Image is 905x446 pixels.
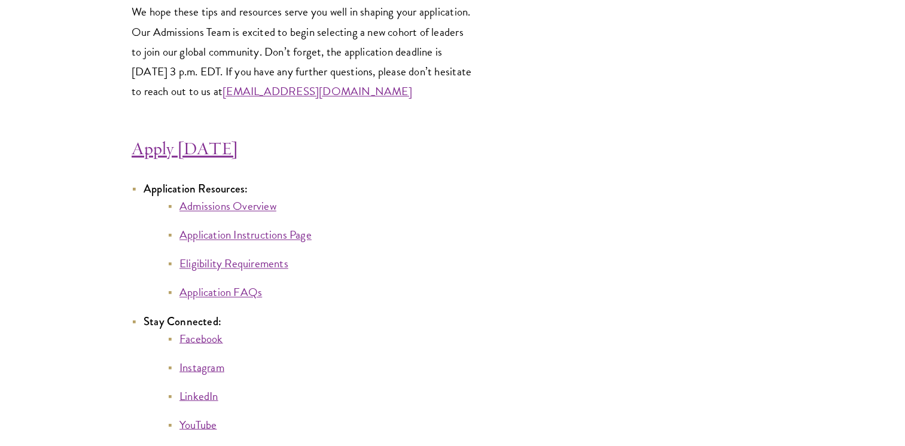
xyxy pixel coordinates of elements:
[223,83,412,100] a: [EMAIL_ADDRESS][DOMAIN_NAME]
[144,181,248,197] strong: Application Resources:
[179,416,217,433] a: YouTube
[179,226,312,243] a: Application Instructions Page
[144,313,221,329] strong: Stay Connected:
[179,255,288,272] a: Eligibility Requirements
[179,358,224,375] a: Instagram
[132,2,473,100] p: We hope these tips and resources serve you well in shaping your application. Our Admissions Team ...
[179,387,218,404] a: LinkedIn
[132,137,238,160] a: Apply [DATE]
[179,197,276,215] a: Admissions Overview
[179,283,262,301] a: Application FAQs
[179,329,223,347] a: Facebook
